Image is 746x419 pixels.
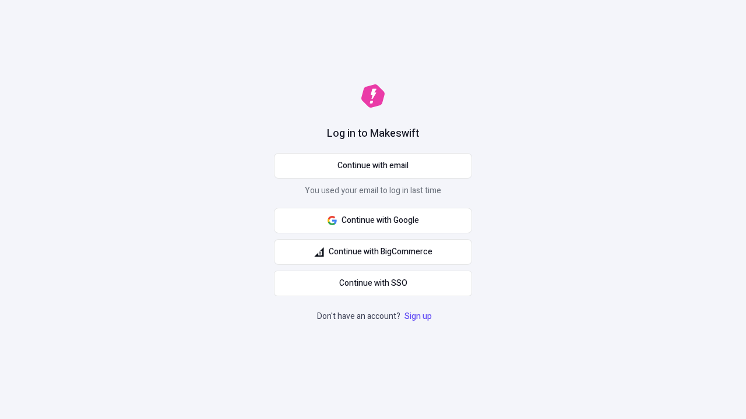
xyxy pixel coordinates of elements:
span: Continue with BigCommerce [329,246,432,258]
button: Continue with email [274,153,472,179]
button: Continue with Google [274,208,472,233]
p: You used your email to log in last time [274,184,472,202]
a: Continue with SSO [274,271,472,296]
span: Continue with email [337,159,409,172]
a: Sign up [402,310,434,322]
h1: Log in to Makeswift [327,126,419,141]
p: Don't have an account? [317,310,434,323]
span: Continue with Google [342,214,419,227]
button: Continue with BigCommerce [274,239,472,265]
